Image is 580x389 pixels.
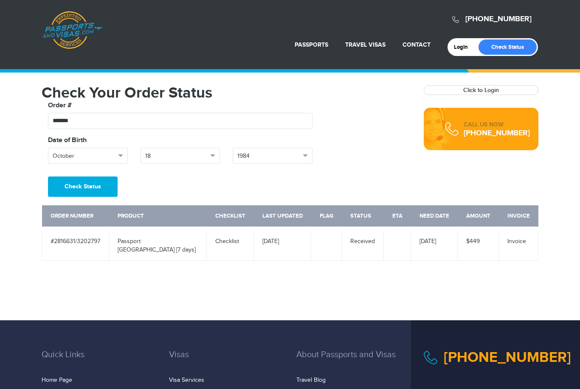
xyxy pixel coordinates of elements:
h3: Quick Links [42,350,156,372]
a: Check Status [479,39,537,55]
td: $449 [458,229,499,261]
th: Amount [458,205,499,229]
th: Checklist [207,205,254,229]
td: [DATE] [254,229,311,261]
span: 1984 [237,152,300,160]
h1: Check Your Order Status [42,85,411,101]
a: [PHONE_NUMBER] [465,14,532,24]
td: [DATE] [411,229,458,261]
a: Travel Blog [296,377,326,383]
label: Date of Birth [48,135,87,146]
button: October [48,148,128,164]
div: CALL US NOW [464,120,530,129]
a: Travel Visas [345,41,386,48]
a: [PHONE_NUMBER] [444,349,571,366]
h3: Visas [169,350,284,372]
h3: About Passports and Visas [296,350,411,372]
th: Invoice [499,205,538,229]
span: 18 [145,152,208,160]
td: Received [342,229,384,261]
th: Last Updated [254,205,311,229]
a: Home Page [42,377,72,383]
button: Check Status [48,176,118,197]
a: [PHONE_NUMBER] [464,129,530,138]
a: Checklist [215,238,239,245]
td: Passport: [GEOGRAPHIC_DATA] [7 days] [109,229,207,261]
a: Login [454,44,474,50]
button: 18 [141,148,220,164]
span: October [53,152,115,160]
a: Passports [295,41,328,48]
td: #2816631/3202797 [42,229,109,261]
th: Product [109,205,207,229]
a: Click to Login [463,87,499,94]
a: Visa Services [169,377,204,383]
a: Passports & [DOMAIN_NAME] [42,11,102,49]
th: Status [342,205,384,229]
button: 1984 [233,148,313,164]
th: Need Date [411,205,458,229]
a: Contact [403,41,431,48]
th: Flag [311,205,342,229]
th: Order Number [42,205,109,229]
label: Order # [48,101,72,111]
a: Invoice [507,238,526,245]
th: ETA [384,205,411,229]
